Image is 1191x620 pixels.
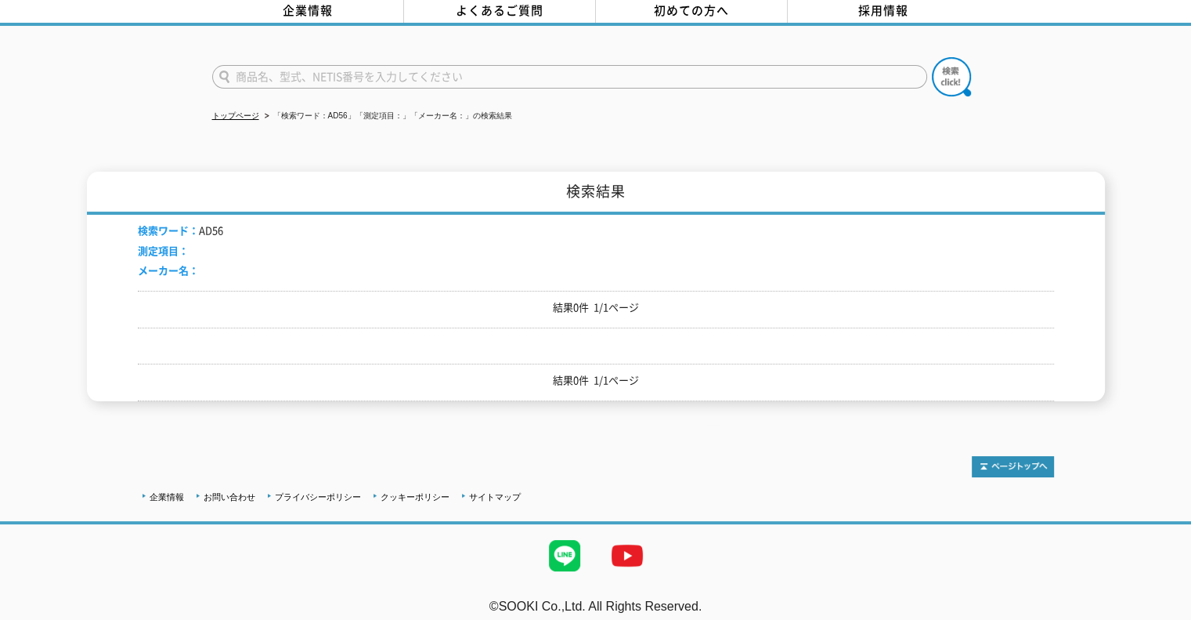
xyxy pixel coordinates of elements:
[138,263,199,277] span: メーカー名：
[138,243,189,258] span: 測定項目：
[262,108,512,125] li: 「検索ワード：AD56」「測定項目：」「メーカー名：」の検索結果
[150,492,184,502] a: 企業情報
[654,2,729,19] span: 初めての方へ
[204,492,255,502] a: お問い合わせ
[533,524,596,587] img: LINE
[596,524,659,587] img: YouTube
[932,57,971,96] img: btn_search.png
[381,492,449,502] a: クッキーポリシー
[972,456,1054,477] img: トップページへ
[275,492,361,502] a: プライバシーポリシー
[138,372,1054,389] p: 結果0件 1/1ページ
[469,492,521,502] a: サイトマップ
[138,223,199,237] span: 検索ワード：
[212,65,927,89] input: 商品名、型式、NETIS番号を入力してください
[138,223,223,239] li: AD56
[212,111,259,120] a: トップページ
[87,172,1105,215] h1: 検索結果
[138,299,1054,316] p: 結果0件 1/1ページ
